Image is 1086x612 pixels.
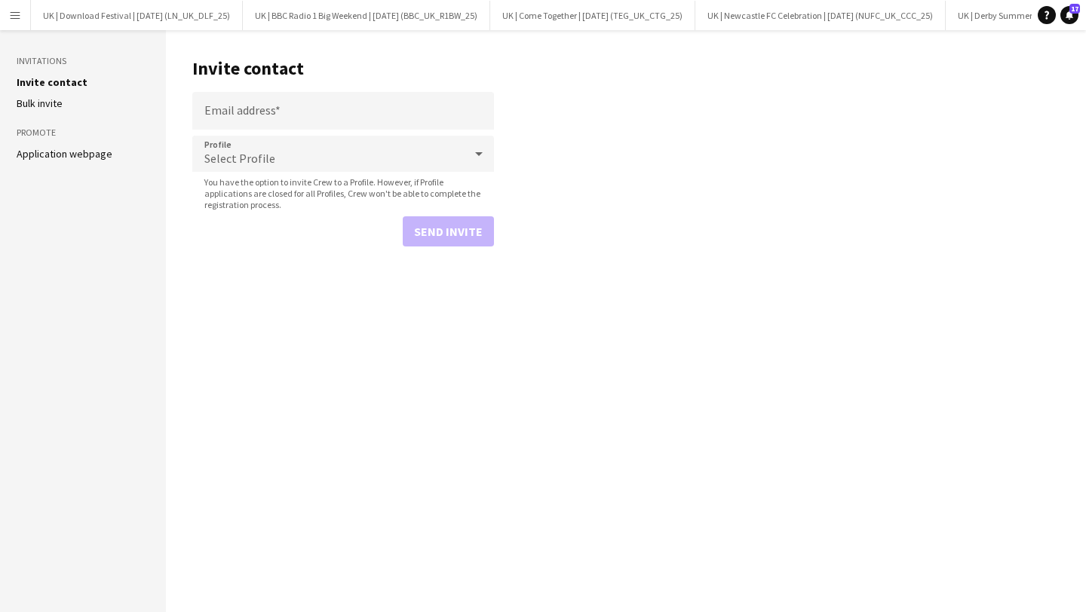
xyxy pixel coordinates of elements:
[490,1,695,30] button: UK | Come Together | [DATE] (TEG_UK_CTG_25)
[17,96,63,110] a: Bulk invite
[17,126,149,139] h3: Promote
[192,57,494,80] h1: Invite contact
[243,1,490,30] button: UK | BBC Radio 1 Big Weekend | [DATE] (BBC_UK_R1BW_25)
[695,1,946,30] button: UK | Newcastle FC Celebration | [DATE] (NUFC_UK_CCC_25)
[17,75,87,89] a: Invite contact
[17,54,149,68] h3: Invitations
[204,151,275,166] span: Select Profile
[1069,4,1080,14] span: 17
[17,147,112,161] a: Application webpage
[192,176,494,210] span: You have the option to invite Crew to a Profile. However, if Profile applications are closed for ...
[1060,6,1078,24] a: 17
[31,1,243,30] button: UK | Download Festival | [DATE] (LN_UK_DLF_25)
